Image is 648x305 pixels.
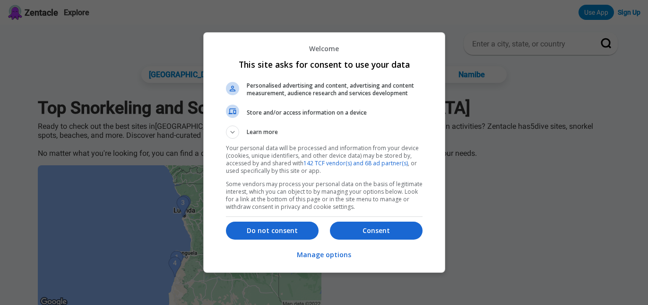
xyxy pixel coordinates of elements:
p: Your personal data will be processed and information from your device (cookies, unique identifier... [226,144,423,175]
span: Learn more [247,128,278,139]
p: Do not consent [226,226,319,235]
p: Manage options [297,250,351,260]
h1: This site asks for consent to use your data [226,59,423,70]
button: Learn more [226,126,423,139]
div: This site asks for consent to use your data [203,32,445,273]
p: Consent [330,226,423,235]
a: 142 TCF vendor(s) and 68 ad partner(s) [303,159,408,167]
button: Do not consent [226,222,319,240]
button: Manage options [297,245,351,265]
button: Consent [330,222,423,240]
span: Store and/or access information on a device [247,109,423,117]
p: Welcome [226,44,423,53]
span: Personalised advertising and content, advertising and content measurement, audience research and ... [247,82,423,97]
p: Some vendors may process your personal data on the basis of legitimate interest, which you can ob... [226,180,423,211]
